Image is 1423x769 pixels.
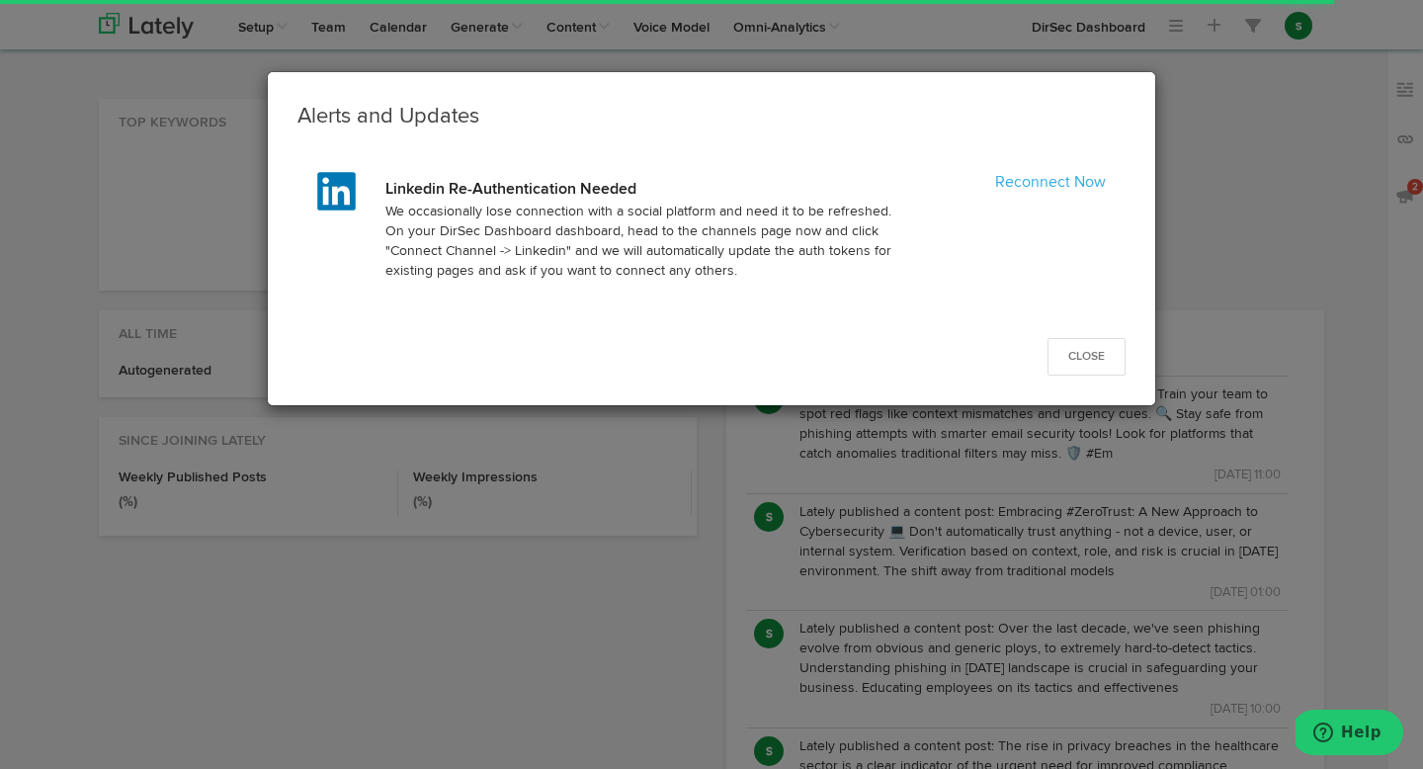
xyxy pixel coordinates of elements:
button: Close [1047,338,1126,376]
p: We occasionally lose connection with a social platform and need it to be refreshed. On your DirSe... [385,202,901,281]
h3: Alerts and Updates [297,102,1126,132]
h4: Linkedin Re-Authentication Needed [385,182,901,198]
iframe: Opens a widget where you can find more information [1296,710,1403,759]
a: Reconnect Now [995,175,1106,191]
img: linkedin.svg [317,172,356,211]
